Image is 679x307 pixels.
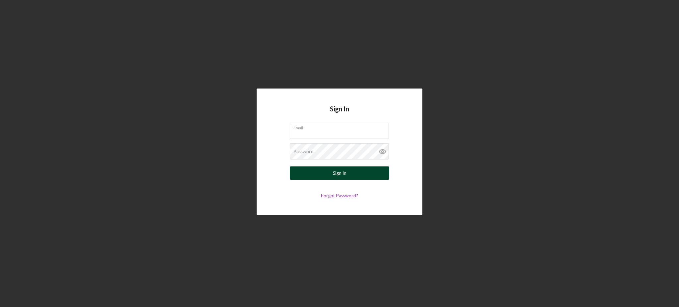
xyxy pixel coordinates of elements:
label: Email [293,123,389,130]
a: Forgot Password? [321,193,358,198]
div: Sign In [333,166,346,180]
label: Password [293,149,314,154]
h4: Sign In [330,105,349,123]
button: Sign In [290,166,389,180]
